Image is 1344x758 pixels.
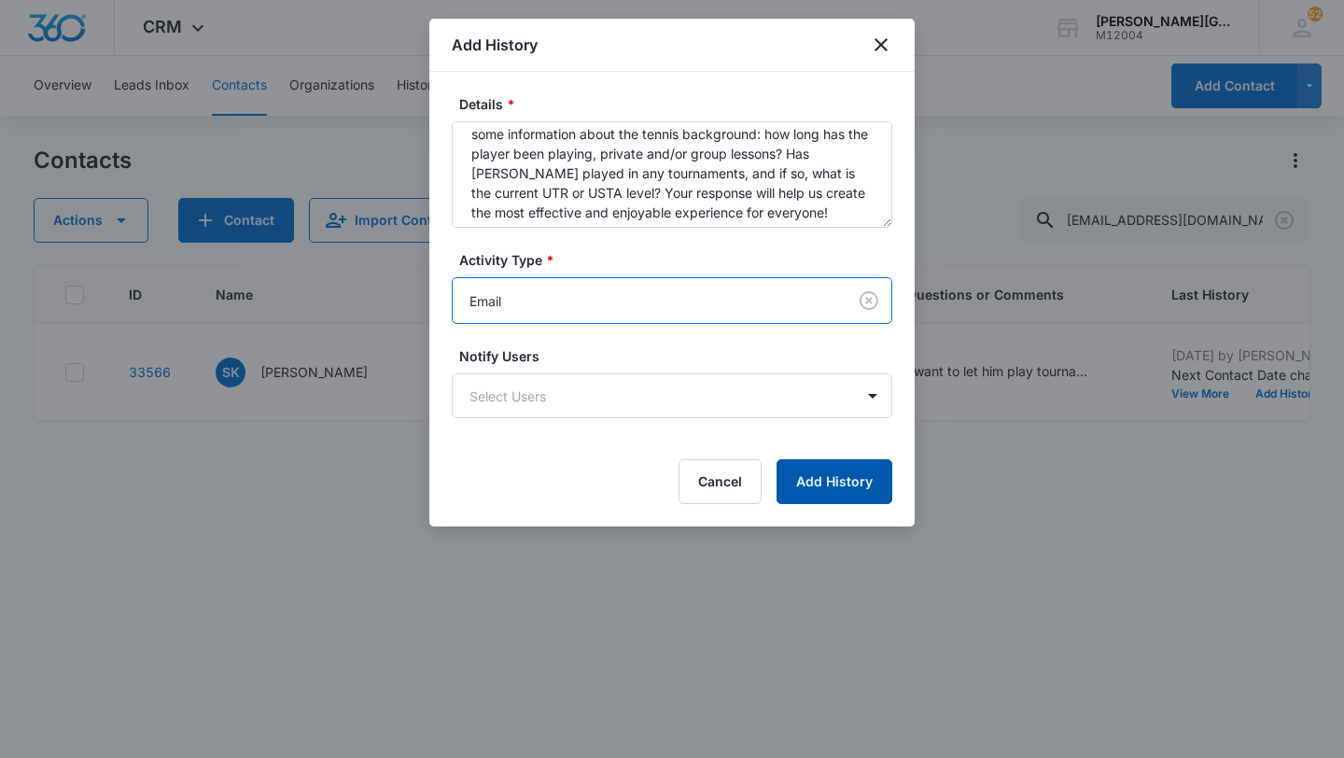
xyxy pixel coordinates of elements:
label: Details [459,94,900,114]
h1: Add History [452,34,538,56]
button: Clear [854,286,884,316]
label: Notify Users [459,346,900,366]
button: Cancel [679,459,762,504]
button: Add History [777,459,892,504]
textarea: Hello Usun, Hope this email finds you well! We look forward to seeing [PERSON_NAME] at the Core T... [452,121,892,228]
label: Activity Type [459,250,900,270]
button: close [870,34,892,56]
